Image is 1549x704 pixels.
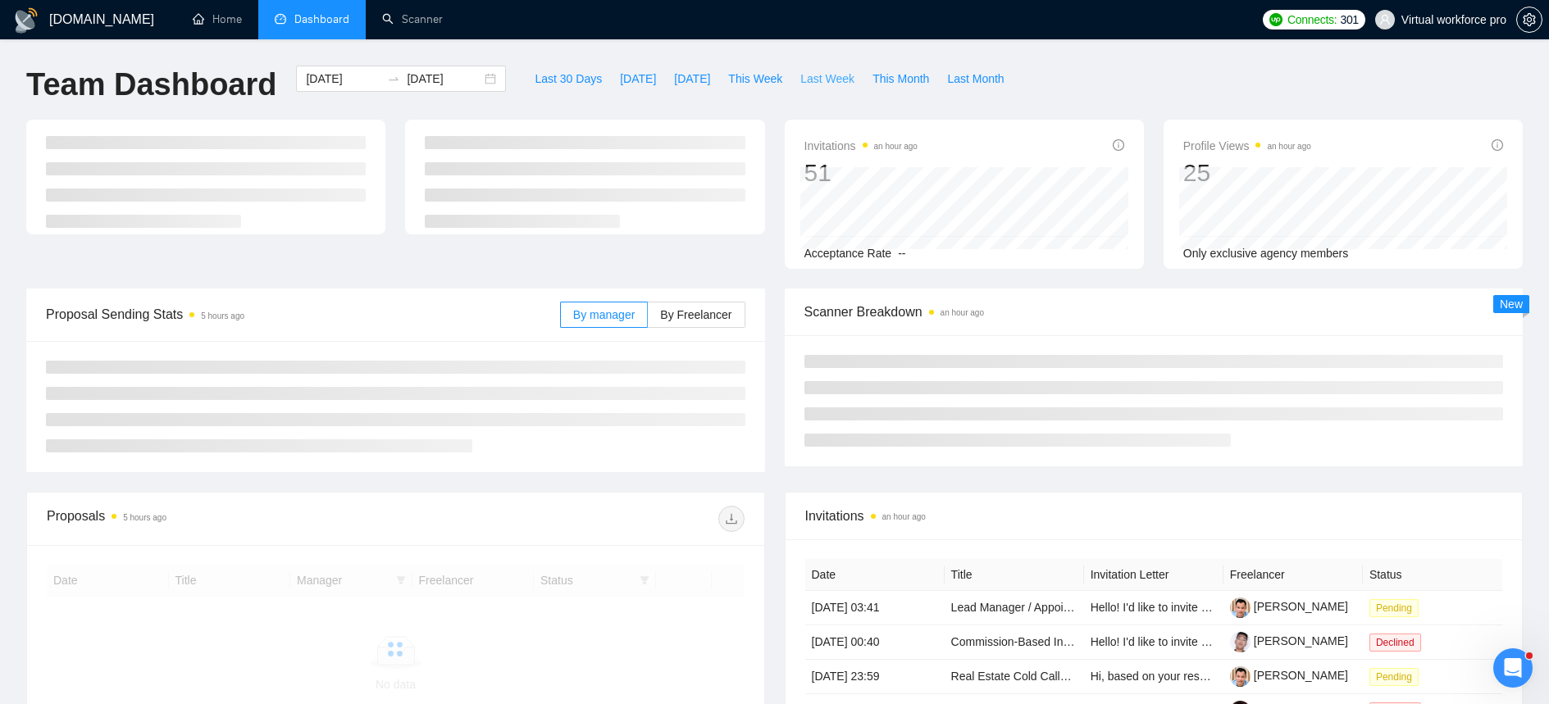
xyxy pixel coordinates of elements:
span: info-circle [1492,139,1503,151]
span: Only exclusive agency members [1183,247,1349,260]
div: 51 [804,157,918,188]
input: Start date [306,70,380,88]
td: [DATE] 03:41 [805,591,945,625]
span: [DATE] [620,70,656,88]
button: [DATE] [665,66,719,92]
a: Real Estate Cold Caller Interviewer & Screening [951,670,1196,683]
span: [PERSON_NAME] [1230,634,1348,647]
a: setting [1516,13,1542,26]
td: Real Estate Cold Caller Interviewer & Screening [945,660,1084,694]
time: an hour ago [882,512,926,521]
th: Title [945,559,1084,591]
span: Profile Views [1183,136,1311,156]
time: an hour ago [1267,142,1310,151]
a: [PERSON_NAME] [1230,669,1348,682]
time: an hour ago [941,308,984,317]
a: homeHome [193,12,242,26]
img: c1__kO1HSl-mueq8-szGFrucuqRaPUw1h35hqsTCg0TMH8CBC3yS71TafW-C7e_IDS [1230,666,1251,687]
a: Pending [1369,601,1425,614]
a: Commission-Based Instagram DM Appointment Setter [951,635,1227,648]
span: Last Month [947,70,1004,88]
span: By manager [573,308,635,321]
span: Invitations [805,506,1503,526]
span: info-circle [1113,139,1124,151]
img: c1ZoeI5atd2GfQtuXOM0_X6L0ur2aDmVSNlJ7htseeB2zLYiSH0Zhy4bMOCfZqKhMF [1230,632,1251,652]
span: Declined [1369,634,1421,652]
div: Proposals [47,506,395,532]
button: Last Month [938,66,1013,92]
a: searchScanner [382,12,443,26]
span: Last Week [800,70,854,88]
th: Invitation Letter [1084,559,1223,591]
a: Declined [1369,635,1428,648]
button: This Month [863,66,938,92]
a: [PERSON_NAME] [1230,600,1348,613]
span: Scanner Breakdown [804,302,1504,322]
button: Last 30 Days [526,66,611,92]
time: an hour ago [874,142,918,151]
iframe: Intercom live chat [1493,648,1533,688]
button: setting [1516,7,1542,33]
h1: Team Dashboard [26,66,276,104]
input: End date [407,70,481,88]
span: Invitations [804,136,918,156]
td: Lead Manager / Appointment Setter / Sales Development Representative [945,591,1084,625]
button: This Week [719,66,791,92]
span: [DATE] [674,70,710,88]
span: Connects: [1287,11,1337,29]
button: [DATE] [611,66,665,92]
th: Status [1363,559,1502,591]
td: Commission-Based Instagram DM Appointment Setter [945,625,1084,660]
a: Lead Manager / Appointment Setter / Sales Development Representative [951,601,1322,614]
span: user [1379,14,1391,25]
span: setting [1517,13,1542,26]
th: Freelancer [1223,559,1363,591]
span: Dashboard [294,12,349,26]
button: Last Week [791,66,863,92]
img: c1__kO1HSl-mueq8-szGFrucuqRaPUw1h35hqsTCg0TMH8CBC3yS71TafW-C7e_IDS [1230,597,1251,618]
td: [DATE] 00:40 [805,625,945,660]
span: dashboard [275,13,286,25]
th: Date [805,559,945,591]
span: This Month [872,70,929,88]
span: -- [898,247,905,260]
span: 301 [1340,11,1358,29]
span: Last 30 Days [535,70,602,88]
a: Pending [1369,670,1425,683]
img: logo [13,7,39,34]
span: swap-right [387,72,400,85]
span: This Week [728,70,782,88]
span: Proposal Sending Stats [46,304,560,325]
span: to [387,72,400,85]
span: Pending [1369,599,1419,617]
time: 5 hours ago [201,311,244,320]
div: 25 [1183,157,1311,188]
img: upwork-logo.png [1269,13,1282,26]
span: New [1500,297,1523,311]
time: 5 hours ago [123,513,166,522]
span: Acceptance Rate [804,247,892,260]
span: By Freelancer [660,308,731,321]
span: Pending [1369,668,1419,686]
td: [DATE] 23:59 [805,660,945,694]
